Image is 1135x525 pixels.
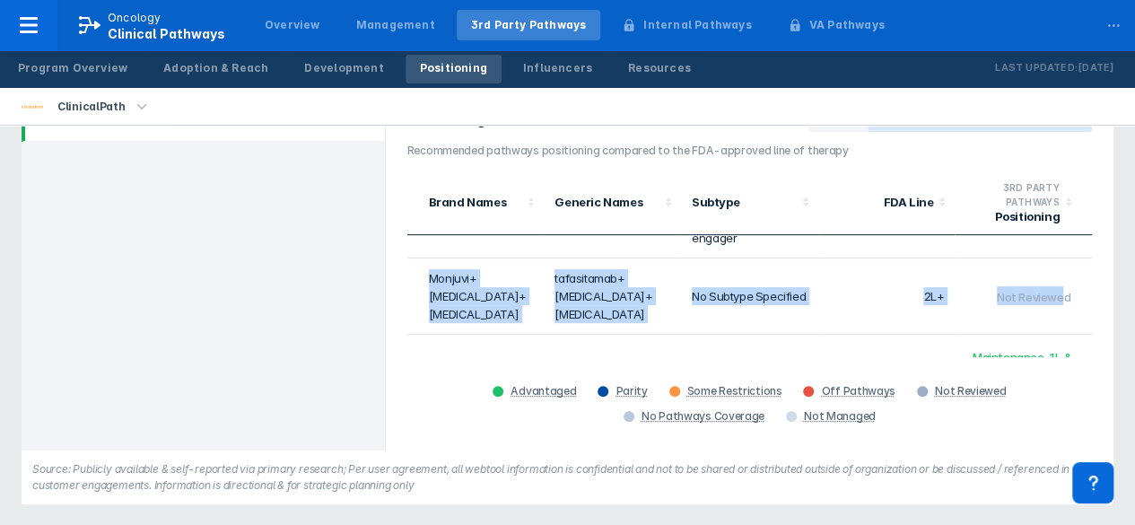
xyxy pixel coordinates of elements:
td: tafasitamab+[MEDICAL_DATA]+[MEDICAL_DATA] [544,258,681,335]
td: Monjuvi+[MEDICAL_DATA]+[MEDICAL_DATA] [407,258,545,335]
a: Positioning [406,55,502,83]
a: Overview [250,10,335,40]
div: Some Restrictions [687,384,782,398]
div: Subtype [692,195,797,209]
td: No Subtype Specified [681,258,818,335]
div: Overview [265,17,320,33]
div: Internal Pathways [643,17,751,33]
a: Management [342,10,450,40]
div: Contact Support [1072,462,1113,503]
div: Influencers [523,60,592,76]
td: [MEDICAL_DATA] [407,335,545,397]
img: via-oncology [22,96,43,118]
h3: Recommended pathways positioning compared to the FDA-approved line of therapy [407,143,1092,159]
div: Brand Names [429,195,523,209]
div: 3rd Party Pathways [471,17,587,33]
div: Not Reviewed [935,384,1006,398]
p: [DATE] [1078,59,1113,77]
span: Not Reviewed [997,290,1070,304]
div: FDA Line [829,195,934,209]
div: Resources [628,60,691,76]
div: No Pathways Coverage [642,409,764,424]
div: Positioning [965,209,1060,223]
span: Clinical Pathways [108,26,225,41]
td: 2L+ [818,258,956,335]
div: Off Pathways [821,384,895,398]
div: 3RD PARTY PATHWAYS [965,180,1060,209]
div: ClinicalPath [50,94,132,119]
div: Not Managed [804,409,876,424]
div: Positioning [420,60,487,76]
a: Adoption & Reach [149,55,283,83]
a: Resources [614,55,705,83]
div: VA Pathways [809,17,885,33]
td: CD20 [681,335,818,397]
div: Adoption & Reach [163,60,268,76]
div: Parity [616,384,647,398]
td: 1L Maintenance & 2L [818,335,956,397]
p: Oncology [108,10,162,26]
div: Development [304,60,383,76]
div: Program Overview [18,60,127,76]
div: Management [356,17,435,33]
div: Generic Names [554,195,659,209]
div: ... [1096,3,1131,40]
div: Advantaged [511,384,576,398]
p: Last Updated: [995,59,1078,77]
a: Influencers [509,55,607,83]
a: 3rd Party Pathways [457,10,601,40]
a: Development [290,55,397,83]
figcaption: Source: Publicly available & self-reported via primary research; Per user agreement, all webtool ... [32,461,1103,494]
a: Program Overview [4,55,142,83]
div: Maintenance, 1L & 2L [973,349,1070,383]
td: [MEDICAL_DATA] [544,335,681,397]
